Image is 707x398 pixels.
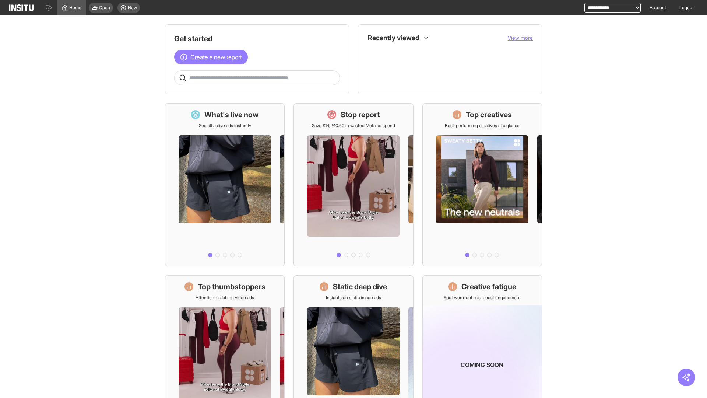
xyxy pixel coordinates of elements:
[326,295,381,301] p: Insights on static image ads
[9,4,34,11] img: Logo
[312,123,395,129] p: Save £14,240.50 in wasted Meta ad spend
[99,5,110,11] span: Open
[190,53,242,62] span: Create a new report
[128,5,137,11] span: New
[204,109,259,120] h1: What's live now
[199,123,251,129] p: See all active ads instantly
[341,109,380,120] h1: Stop report
[196,295,254,301] p: Attention-grabbing video ads
[165,103,285,266] a: What's live nowSee all active ads instantly
[174,34,340,44] h1: Get started
[198,282,265,292] h1: Top thumbstoppers
[69,5,81,11] span: Home
[466,109,512,120] h1: Top creatives
[174,50,248,64] button: Create a new report
[445,123,520,129] p: Best-performing creatives at a glance
[333,282,387,292] h1: Static deep dive
[508,35,533,41] span: View more
[422,103,542,266] a: Top creativesBest-performing creatives at a glance
[508,34,533,42] button: View more
[293,103,413,266] a: Stop reportSave £14,240.50 in wasted Meta ad spend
